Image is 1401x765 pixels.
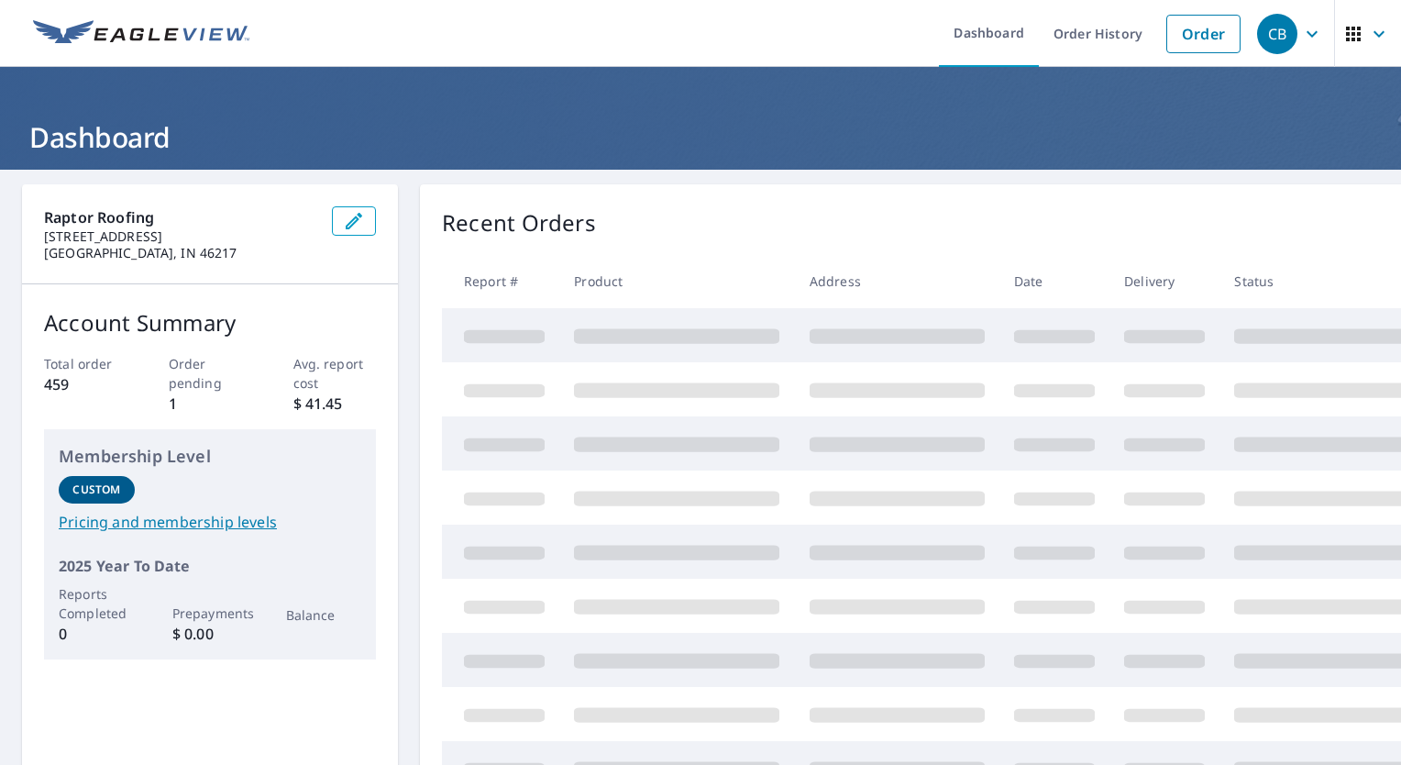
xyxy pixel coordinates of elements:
h1: Dashboard [22,118,1379,156]
p: [GEOGRAPHIC_DATA], IN 46217 [44,245,317,261]
p: Reports Completed [59,584,135,623]
th: Report # [442,254,559,308]
p: Custom [72,482,120,498]
p: [STREET_ADDRESS] [44,228,317,245]
p: Order pending [169,354,252,393]
img: EV Logo [33,20,249,48]
a: Order [1166,15,1241,53]
p: 0 [59,623,135,645]
p: $ 0.00 [172,623,248,645]
p: 459 [44,373,127,395]
a: Pricing and membership levels [59,511,361,533]
p: Raptor Roofing [44,206,317,228]
p: 1 [169,393,252,415]
th: Delivery [1109,254,1219,308]
p: Avg. report cost [293,354,377,393]
p: Prepayments [172,604,248,623]
div: CB [1257,14,1297,54]
th: Product [559,254,794,308]
p: Total order [44,354,127,373]
p: $ 41.45 [293,393,377,415]
th: Date [999,254,1109,308]
th: Address [795,254,999,308]
p: Balance [286,605,362,625]
p: Membership Level [59,444,361,469]
p: 2025 Year To Date [59,555,361,577]
p: Account Summary [44,306,376,339]
p: Recent Orders [442,206,596,239]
